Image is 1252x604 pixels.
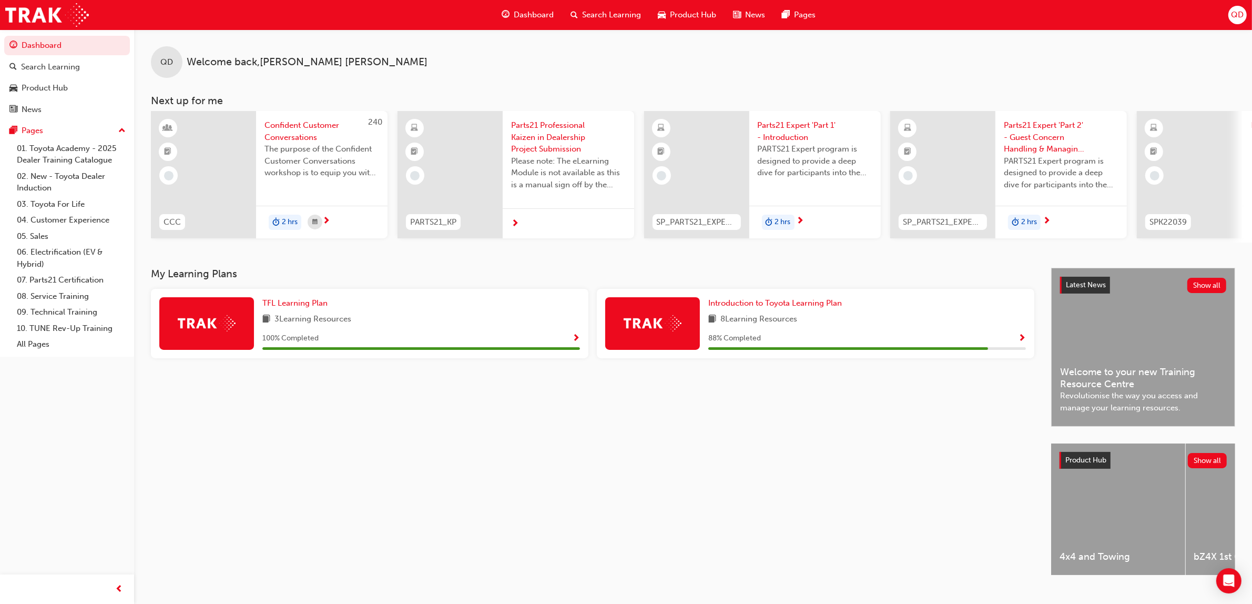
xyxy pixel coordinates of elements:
[4,78,130,98] a: Product Hub
[13,168,130,196] a: 02. New - Toyota Dealer Induction
[511,219,519,229] span: next-icon
[262,297,332,309] a: TFL Learning Plan
[1021,216,1037,228] span: 2 hrs
[9,63,17,72] span: search-icon
[904,145,911,159] span: booktick-icon
[410,171,420,180] span: learningRecordVerb_NONE-icon
[410,216,456,228] span: PARTS21_KP
[502,8,510,22] span: guage-icon
[657,171,666,180] span: learningRecordVerb_NONE-icon
[903,171,913,180] span: learningRecordVerb_NONE-icon
[572,332,580,345] button: Show Progress
[312,216,318,229] span: calendar-icon
[1060,452,1227,469] a: Product HubShow all
[411,122,418,135] span: learningResourceType_ELEARNING-icon
[1150,171,1159,180] span: learningRecordVerb_NONE-icon
[1004,119,1118,155] span: Parts21 Expert 'Part 2' - Guest Concern Handling & Managing Conflict
[670,9,716,21] span: Product Hub
[1018,334,1026,344] span: Show Progress
[322,217,330,226] span: next-icon
[572,334,580,344] span: Show Progress
[160,56,173,68] span: QD
[708,298,842,308] span: Introduction to Toyota Learning Plan
[514,9,554,21] span: Dashboard
[187,56,427,68] span: Welcome back , [PERSON_NAME] [PERSON_NAME]
[657,122,665,135] span: learningResourceType_ELEARNING-icon
[708,313,716,326] span: book-icon
[9,126,17,136] span: pages-icon
[116,583,124,596] span: prev-icon
[22,104,42,116] div: News
[4,36,130,55] a: Dashboard
[368,117,382,127] span: 240
[1151,122,1158,135] span: learningResourceType_ELEARNING-icon
[1004,155,1118,191] span: PARTS21 Expert program is designed to provide a deep dive for participants into the framework and...
[264,119,379,143] span: Confident Customer Conversations
[890,111,1127,238] a: SP_PARTS21_EXPERTP2_1223_ELParts21 Expert 'Part 2' - Guest Concern Handling & Managing ConflictPA...
[1060,551,1177,563] span: 4x4 and Towing
[282,216,298,228] span: 2 hrs
[4,57,130,77] a: Search Learning
[1187,278,1227,293] button: Show all
[1188,453,1227,468] button: Show all
[151,111,388,238] a: 240CCCConfident Customer ConversationsThe purpose of the Confident Customer Conversations worksho...
[13,140,130,168] a: 01. Toyota Academy - 2025 Dealer Training Catalogue
[903,216,983,228] span: SP_PARTS21_EXPERTP2_1223_EL
[262,333,319,345] span: 100 % Completed
[22,125,43,137] div: Pages
[165,145,172,159] span: booktick-icon
[708,297,846,309] a: Introduction to Toyota Learning Plan
[165,122,172,135] span: learningResourceType_INSTRUCTOR_LED-icon
[1060,390,1226,414] span: Revolutionise the way you access and manage your learning resources.
[720,313,797,326] span: 8 Learning Resources
[9,84,17,93] span: car-icon
[1043,217,1051,226] span: next-icon
[582,9,641,21] span: Search Learning
[1060,277,1226,294] a: Latest NewsShow all
[13,228,130,245] a: 05. Sales
[262,313,270,326] span: book-icon
[398,111,634,238] a: PARTS21_KPParts21 Professional Kaizen in Dealership Project SubmissionPlease note: The eLearning ...
[13,244,130,272] a: 06. Electrification (EV & Hybrid)
[5,3,89,27] img: Trak
[4,100,130,119] a: News
[134,95,1252,107] h3: Next up for me
[1149,216,1187,228] span: SPK22039
[773,4,824,26] a: pages-iconPages
[725,4,773,26] a: news-iconNews
[13,336,130,353] a: All Pages
[262,298,328,308] span: TFL Learning Plan
[1065,456,1106,465] span: Product Hub
[624,315,681,331] img: Trak
[151,268,1034,280] h3: My Learning Plans
[13,196,130,213] a: 03. Toyota For Life
[657,145,665,159] span: booktick-icon
[733,8,741,22] span: news-icon
[13,320,130,337] a: 10. TUNE Rev-Up Training
[904,122,911,135] span: learningResourceType_ELEARNING-icon
[411,145,418,159] span: booktick-icon
[708,333,761,345] span: 88 % Completed
[797,217,805,226] span: next-icon
[562,4,649,26] a: search-iconSearch Learning
[658,8,666,22] span: car-icon
[1012,216,1019,229] span: duration-icon
[571,8,578,22] span: search-icon
[178,315,236,331] img: Trak
[1051,444,1185,575] a: 4x4 and Towing
[782,8,790,22] span: pages-icon
[794,9,816,21] span: Pages
[649,4,725,26] a: car-iconProduct Hub
[164,171,174,180] span: learningRecordVerb_NONE-icon
[511,119,626,155] span: Parts21 Professional Kaizen in Dealership Project Submission
[758,119,872,143] span: Parts21 Expert 'Part 1' - Introduction
[13,212,130,228] a: 04. Customer Experience
[758,143,872,179] span: PARTS21 Expert program is designed to provide a deep dive for participants into the framework and...
[9,105,17,115] span: news-icon
[272,216,280,229] span: duration-icon
[1018,332,1026,345] button: Show Progress
[21,61,80,73] div: Search Learning
[1231,9,1244,21] span: QD
[4,121,130,140] button: Pages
